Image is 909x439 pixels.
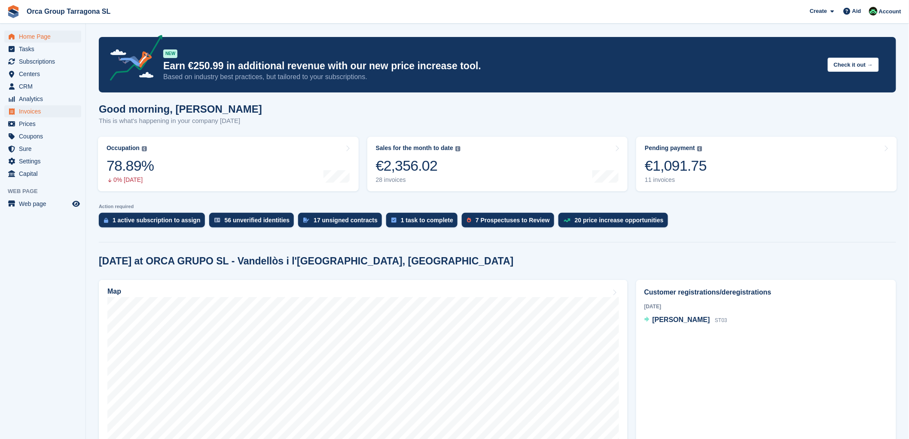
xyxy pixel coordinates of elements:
[99,103,262,115] font: Good morning, [PERSON_NAME]
[104,218,108,223] img: active_subscription_to_allocate_icon-d502201f5373d7db506a760aba3b589e785aa758c864c3986d89f69b8ff3...
[71,199,81,209] a: Store Preview
[107,157,154,174] font: 78.89%
[869,7,878,15] img: Tania
[4,118,81,130] a: menu
[107,144,140,151] font: Occupation
[4,168,81,180] a: menu
[386,213,462,232] a: 1 task to complete
[834,61,873,68] font: Check it out →
[4,93,81,105] a: menu
[4,31,81,43] a: menu
[113,217,201,224] font: 1 active subscription to assign
[644,289,772,296] font: Customer registrations/deregistrations
[4,105,81,117] a: menu
[879,8,901,15] font: Account
[23,4,114,18] a: Orca Group Tarragona SL
[455,146,461,151] img: icon-info-grey-7440780725fd019a000dd9b08b2336e03edf1995a4989e88bcd33f0948082b44.svg
[558,213,672,232] a: 20 price increase opportunities
[225,217,290,224] font: 56 unverified identities
[401,217,453,224] font: 1 task to complete
[697,146,702,151] img: icon-info-grey-7440780725fd019a000dd9b08b2336e03edf1995a4989e88bcd33f0948082b44.svg
[99,204,134,209] font: Action required
[19,71,40,77] font: Centers
[19,58,55,65] font: Subscriptions
[298,213,386,232] a: 17 unsigned contracts
[103,35,163,84] img: price-adjustments-announcement-icon-8257ccfd72463d97f412b2fc003d46551f7dbcb40ab6d574587a9cd5c0d94...
[4,43,81,55] a: menu
[27,8,110,15] font: Orca Group Tarragona SL
[476,217,550,224] font: 7 Prospectuses to Review
[810,8,827,14] font: Create
[391,218,397,223] img: task-75834270c22a3079a89374b754ae025e5fb1db73e45f91037f5363f120a921f8.svg
[376,144,453,151] font: Sales for the month to date
[19,158,41,165] font: Settings
[4,55,81,68] a: menu
[376,157,438,174] font: €2,356.02
[4,198,81,210] a: menu
[99,213,209,232] a: 1 active subscription to assign
[214,218,220,223] img: verify_identity-adf6edd0f0f0b5bbfe63781bf79b02c33cf7c696d77639b501bdc392416b5a36.svg
[644,315,727,326] a: [PERSON_NAME] ST03
[19,83,33,90] font: CRM
[113,176,143,183] font: 0% [DATE]
[165,51,175,56] font: NEW
[19,170,38,177] font: Capital
[367,137,628,191] a: Sales for the month to date €2,356.02 28 invoices
[99,117,240,124] font: This is what's happening in your company [DATE]
[8,188,38,194] font: Web page
[19,200,46,207] font: Web page
[163,60,481,71] font: Earn €250.99 in additional revenue with our new price increase tool.
[645,176,675,183] font: 11 invoices
[314,217,378,224] font: 17 unsigned contracts
[467,218,471,223] img: prospect-51fa495bee0391a8d652442698ab0144808aea92771e9ea1ae160a38d050c398.svg
[462,213,558,232] a: 7 Prospectuses to Review
[376,176,406,183] font: 28 invoices
[303,218,309,223] img: contract_signature_icon-13c848040528278c33f63329250d36e43548de30e8caae1d1a13099fd9432cc5.svg
[19,95,43,102] font: Analytics
[19,33,51,40] font: Home Page
[645,157,707,174] font: €1,091.75
[4,68,81,80] a: menu
[142,146,147,151] img: icon-info-grey-7440780725fd019a000dd9b08b2336e03edf1995a4989e88bcd33f0948082b44.svg
[107,288,121,295] font: Map
[715,317,727,323] font: ST03
[645,144,695,151] font: Pending payment
[7,5,20,18] img: stora-icon-8386f47178a22dfd0bd8f6a31ec36ba5ce8667c1dd55bd0f319d3a0aa187defe.svg
[852,8,861,14] font: Aid
[4,80,81,92] a: menu
[828,58,879,72] button: Check it out →
[636,137,897,191] a: Pending payment €1,091.75 11 invoices
[4,143,81,155] a: menu
[19,133,43,140] font: Coupons
[653,316,710,323] font: [PERSON_NAME]
[564,218,570,222] img: price_increase_opportunities-93ffe204e8149a01c8c9dc8f82e8f89637d9d84a8eef4429ea346261dce0b2c0.svg
[4,130,81,142] a: menu
[4,155,81,167] a: menu
[19,46,34,52] font: Tasks
[209,213,299,232] a: 56 unverified identities
[644,304,662,310] font: [DATE]
[19,108,41,115] font: Invoices
[19,120,36,127] font: Prices
[98,137,359,191] a: Occupation 78.89% 0% [DATE]
[163,73,367,80] font: Based on industry best practices, but tailored to your subscriptions.
[99,255,514,267] font: [DATE] at ORCA GRUPO SL - Vandellòs i l'[GEOGRAPHIC_DATA], [GEOGRAPHIC_DATA]
[19,145,32,152] font: Sure
[575,217,664,224] font: 20 price increase opportunities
